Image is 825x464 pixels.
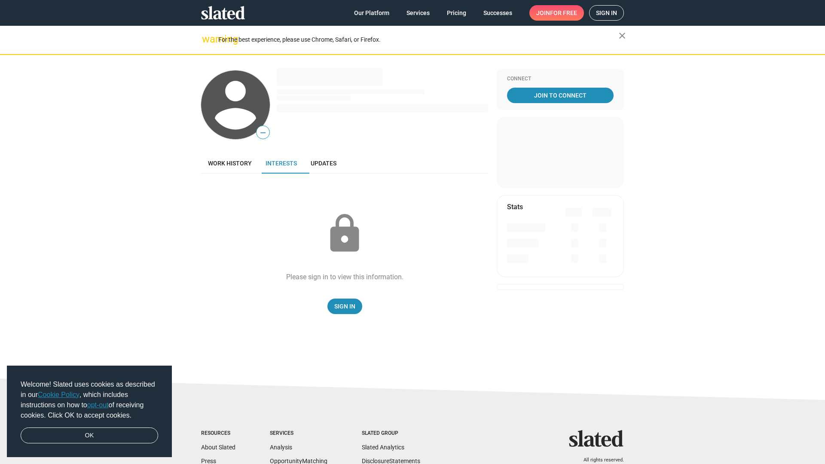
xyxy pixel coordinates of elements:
a: opt-out [87,401,109,409]
mat-icon: lock [323,212,366,255]
mat-icon: close [617,31,627,41]
div: Services [270,430,327,437]
div: Resources [201,430,235,437]
span: Successes [483,5,512,21]
a: Work history [201,153,259,174]
span: Join [536,5,577,21]
span: — [257,127,269,138]
a: Interests [259,153,304,174]
a: Pricing [440,5,473,21]
a: Successes [477,5,519,21]
div: For the best experience, please use Chrome, Safari, or Firefox. [218,34,619,46]
div: Connect [507,76,614,82]
a: Cookie Policy [38,391,79,398]
span: Updates [311,160,336,167]
a: Our Platform [347,5,396,21]
div: Please sign in to view this information. [286,272,403,281]
span: Join To Connect [509,88,612,103]
a: Updates [304,153,343,174]
span: Sign In [334,299,355,314]
div: Slated Group [362,430,420,437]
a: Sign In [327,299,362,314]
a: Services [400,5,437,21]
a: dismiss cookie message [21,427,158,444]
span: Interests [266,160,297,167]
a: About Slated [201,444,235,451]
a: Analysis [270,444,292,451]
span: Our Platform [354,5,389,21]
a: Join To Connect [507,88,614,103]
mat-card-title: Stats [507,202,523,211]
a: Slated Analytics [362,444,404,451]
span: for free [550,5,577,21]
mat-icon: warning [202,34,212,44]
span: Welcome! Slated uses cookies as described in our , which includes instructions on how to of recei... [21,379,158,421]
span: Pricing [447,5,466,21]
a: Joinfor free [529,5,584,21]
span: Services [406,5,430,21]
a: Sign in [589,5,624,21]
span: Work history [208,160,252,167]
div: cookieconsent [7,366,172,458]
span: Sign in [596,6,617,20]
